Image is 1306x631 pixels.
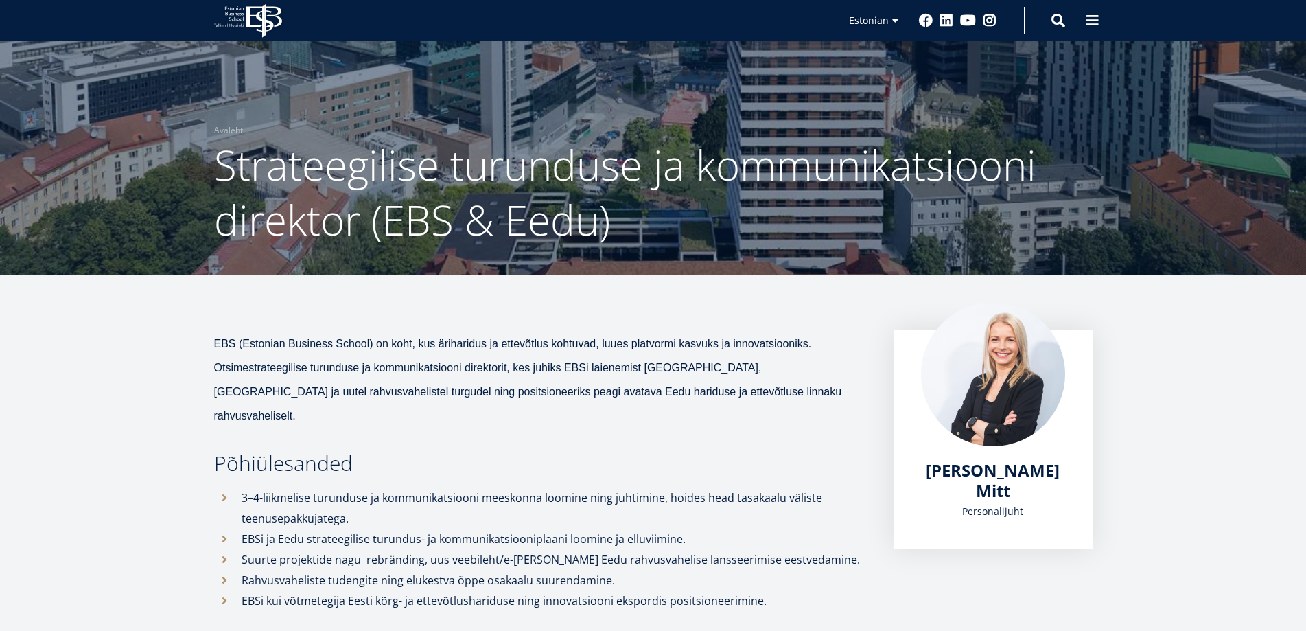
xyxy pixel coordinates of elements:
a: Instagram [983,14,996,27]
li: EBSi ja Eedu strateegilise turundus- ja kommunikatsiooniplaani loomine ja elluviimine. [214,529,866,549]
span: [PERSON_NAME] Mitt [926,459,1060,502]
a: [PERSON_NAME] Mitt [921,460,1065,501]
b: strateegilise turunduse ja kommunikatsiooni direktorit [248,362,506,374]
a: Youtube [960,14,976,27]
li: EBSi kui võtmetegija Eesti kõrg- ja ettevõtlushariduse ning innovatsiooni ekspordis positsioneeri... [214,590,866,611]
li: 3–4-liikmelise turunduse ja kommunikatsiooni meeskonna loomine ning juhtimine, hoides head tasaka... [214,487,866,529]
img: Älice Mitt [921,302,1065,446]
li: Rahvusvaheliste tudengite ning elukestva õppe osakaalu suurendamine. [214,570,866,590]
a: Avaleht [214,124,243,137]
span: Strateegilise turunduse ja kommunikatsiooni direktor (EBS & Eedu) [214,137,1036,248]
h3: Põhiülesanded [214,453,866,474]
li: Suurte projektide nagu rebränding, uus veebileht/e-[PERSON_NAME] Eedu rahvusvahelise lansseerimis... [214,549,866,570]
a: Facebook [919,14,933,27]
span: EBS (Estonian Business School) on koht, kus äriharidus ja ettevõtlus kohtuvad, luues platvormi ka... [214,338,842,422]
div: Personalijuht [921,501,1065,522]
a: Linkedin [940,14,953,27]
